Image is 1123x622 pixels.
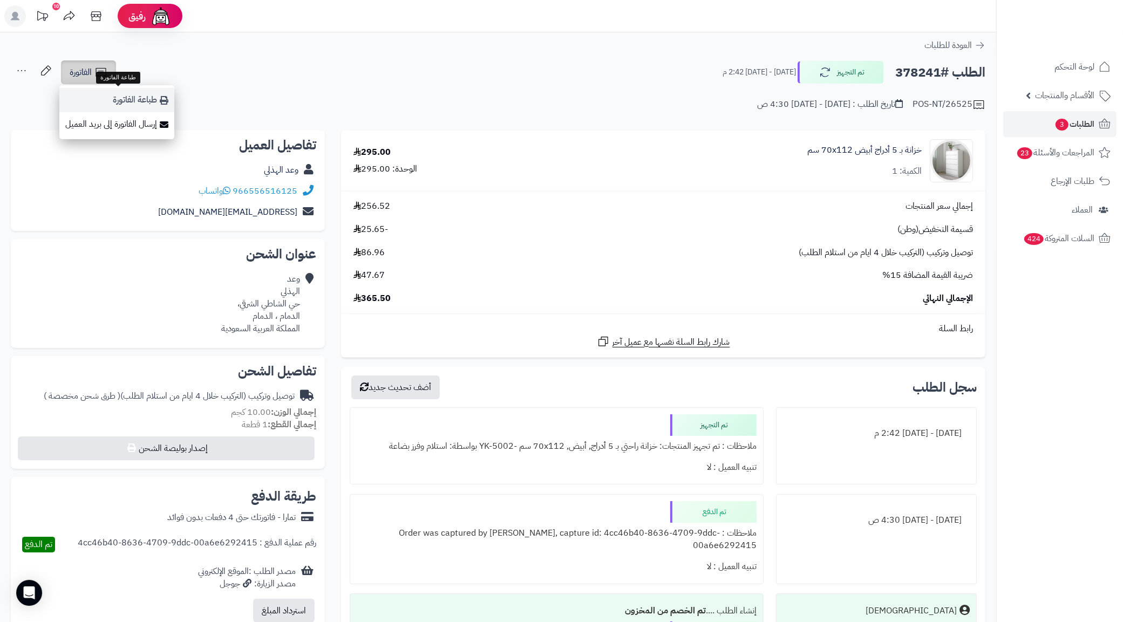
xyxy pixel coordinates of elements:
div: الوحدة: 295.00 [353,163,417,175]
span: شارك رابط السلة نفسها مع عميل آخر [612,336,730,348]
h2: الطلب #378241 [895,61,985,84]
span: العودة للطلبات [924,39,972,52]
a: طلبات الإرجاع [1003,168,1117,194]
span: الفاتورة [70,66,92,79]
a: العودة للطلبات [924,39,985,52]
a: الفاتورة [61,60,116,84]
div: مصدر الطلب :الموقع الإلكتروني [198,565,296,590]
div: تم التجهيز [670,414,757,436]
a: لوحة التحكم [1003,54,1117,80]
h2: عنوان الشحن [19,248,316,261]
h3: سجل الطلب [913,381,977,394]
div: توصيل وتركيب (التركيب خلال 4 ايام من استلام الطلب) [44,390,295,402]
small: 10.00 كجم [231,406,316,419]
div: Open Intercom Messenger [16,580,42,606]
a: إرسال الفاتورة إلى بريد العميل [59,112,174,136]
span: قسيمة التخفيض(وطن) [897,223,973,236]
span: توصيل وتركيب (التركيب خلال 4 ايام من استلام الطلب) [799,247,973,259]
span: الإجمالي النهائي [923,292,973,305]
span: السلات المتروكة [1023,231,1094,246]
span: 3 [1056,119,1068,131]
button: تم التجهيز [798,61,884,84]
small: [DATE] - [DATE] 2:42 م [723,67,796,78]
span: 47.67 [353,269,385,282]
div: [DATE] - [DATE] 2:42 م [783,423,970,444]
span: رفيق [128,10,146,23]
div: تنبيه العميل : لا [357,556,757,577]
div: تنبيه العميل : لا [357,457,757,478]
span: ( طرق شحن مخصصة ) [44,389,120,402]
button: أضف تحديث جديد [351,375,440,399]
div: ملاحظات : Order was captured by [PERSON_NAME], capture id: 4cc46b40-8636-4709-9ddc-00a6e6292415 [357,523,757,556]
span: 365.50 [353,292,391,305]
span: 23 [1017,147,1032,159]
a: تحديثات المنصة [29,5,56,30]
img: 1747726680-1724661648237-1702540482953-8486464545656-90x90.jpg [930,139,972,182]
span: المراجعات والأسئلة [1016,145,1094,160]
a: [EMAIL_ADDRESS][DOMAIN_NAME] [158,206,297,218]
span: 424 [1024,233,1044,245]
small: 1 قطعة [242,418,316,431]
img: logo-2.png [1050,30,1113,53]
div: تاريخ الطلب : [DATE] - [DATE] 4:30 ص [757,98,903,111]
a: خزانة بـ 5 أدراج أبيض ‎70x112 سم‏ [807,144,922,156]
a: واتساب [199,184,230,197]
div: تمارا - فاتورتك حتى 4 دفعات بدون فوائد [167,511,296,524]
div: 295.00 [353,146,391,159]
a: شارك رابط السلة نفسها مع عميل آخر [597,335,730,348]
b: تم الخصم من المخزون [625,604,706,617]
div: ملاحظات : تم تجهيز المنتجات: خزانة راحتي بـ 5 أدراج, أبيض, ‎70x112 سم‏ -YK-5002 بواسطة: استلام وف... [357,436,757,457]
span: 86.96 [353,247,385,259]
h2: تفاصيل الشحن [19,365,316,378]
div: [DEMOGRAPHIC_DATA] [866,605,957,617]
div: الكمية: 1 [892,165,922,177]
strong: إجمالي الوزن: [271,406,316,419]
div: رابط السلة [345,323,981,335]
a: الطلبات3 [1003,111,1117,137]
a: 966556516125 [233,184,297,197]
a: العملاء [1003,197,1117,223]
span: لوحة التحكم [1054,59,1094,74]
div: إنشاء الطلب .... [357,600,757,621]
div: مصدر الزيارة: جوجل [198,578,296,590]
div: طباعة الفاتورة [96,72,140,84]
button: إصدار بوليصة الشحن [18,436,315,460]
div: تم الدفع [670,501,757,523]
span: العملاء [1072,202,1093,217]
span: الطلبات [1054,117,1094,132]
strong: إجمالي القطع: [268,418,316,431]
div: [DATE] - [DATE] 4:30 ص [783,510,970,531]
a: وعد الهذلي [264,163,298,176]
h2: طريقة الدفع [251,490,316,503]
span: طلبات الإرجاع [1051,174,1094,189]
h2: تفاصيل العميل [19,139,316,152]
a: السلات المتروكة424 [1003,225,1117,251]
a: طباعة الفاتورة [59,88,174,112]
a: المراجعات والأسئلة23 [1003,140,1117,166]
span: 256.52 [353,200,390,213]
span: إجمالي سعر المنتجات [906,200,973,213]
span: تم الدفع [25,538,52,551]
div: 10 [52,3,60,10]
div: رقم عملية الدفع : 4cc46b40-8636-4709-9ddc-00a6e6292415 [78,537,316,552]
div: وعد الهذلي حي الشاطي الشرقي، الدمام ، الدمام المملكة العربية السعودية [221,273,300,334]
span: ضريبة القيمة المضافة 15% [882,269,973,282]
img: ai-face.png [150,5,172,27]
div: POS-NT/26525 [913,98,985,111]
span: الأقسام والمنتجات [1035,88,1094,103]
span: -25.65 [353,223,388,236]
